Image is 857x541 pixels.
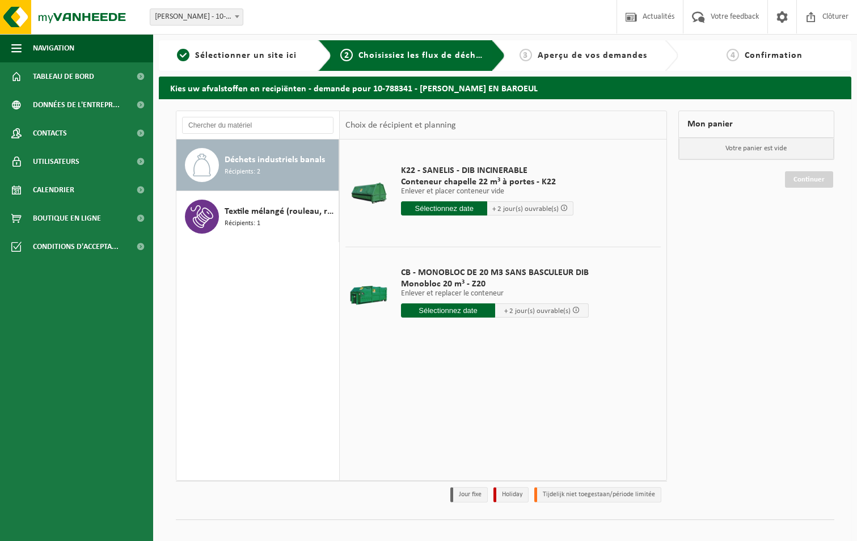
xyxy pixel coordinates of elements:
[678,111,834,138] div: Mon panier
[33,91,120,119] span: Données de l'entrepr...
[33,62,94,91] span: Tableau de bord
[159,77,851,99] h2: Kies uw afvalstoffen en recipiënten - demande pour 10-788341 - [PERSON_NAME] EN BAROEUL
[195,51,297,60] span: Sélectionner un site ici
[520,49,532,61] span: 3
[182,117,333,134] input: Chercher du matériel
[340,111,462,140] div: Choix de récipient et planning
[727,49,739,61] span: 4
[745,51,803,60] span: Confirmation
[679,138,834,159] p: Votre panier est vide
[492,205,559,213] span: + 2 jour(s) ouvrable(s)
[401,290,589,298] p: Enlever et replacer le conteneur
[401,165,573,176] span: K22 - SANELIS - DIB INCINERABLE
[33,34,74,62] span: Navigation
[164,49,309,62] a: 1Sélectionner un site ici
[401,176,573,188] span: Conteneur chapelle 22 m³ à portes - K22
[534,487,661,502] li: Tijdelijk niet toegestaan/période limitée
[401,188,573,196] p: Enlever et placer conteneur vide
[33,176,74,204] span: Calendrier
[176,140,339,191] button: Déchets industriels banals Récipients: 2
[33,233,119,261] span: Conditions d'accepta...
[177,49,189,61] span: 1
[340,49,353,61] span: 2
[401,303,495,318] input: Sélectionnez date
[176,191,339,242] button: Textile mélangé (rouleau, rubans), non recyclable Récipients: 1
[401,278,589,290] span: Monobloc 20 m³ - Z20
[33,119,67,147] span: Contacts
[33,147,79,176] span: Utilisateurs
[150,9,243,26] span: ELIS NORD - 10-788341
[225,167,260,177] span: Récipients: 2
[785,171,833,188] a: Continuer
[33,204,101,233] span: Boutique en ligne
[538,51,647,60] span: Aperçu de vos demandes
[504,307,571,315] span: + 2 jour(s) ouvrable(s)
[225,205,336,218] span: Textile mélangé (rouleau, rubans), non recyclable
[225,153,325,167] span: Déchets industriels banals
[225,218,260,229] span: Récipients: 1
[358,51,547,60] span: Choisissiez les flux de déchets et récipients
[493,487,529,502] li: Holiday
[450,487,488,502] li: Jour fixe
[401,201,487,215] input: Sélectionnez date
[401,267,589,278] span: CB - MONOBLOC DE 20 M3 SANS BASCULEUR DIB
[150,9,243,25] span: ELIS NORD - 10-788341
